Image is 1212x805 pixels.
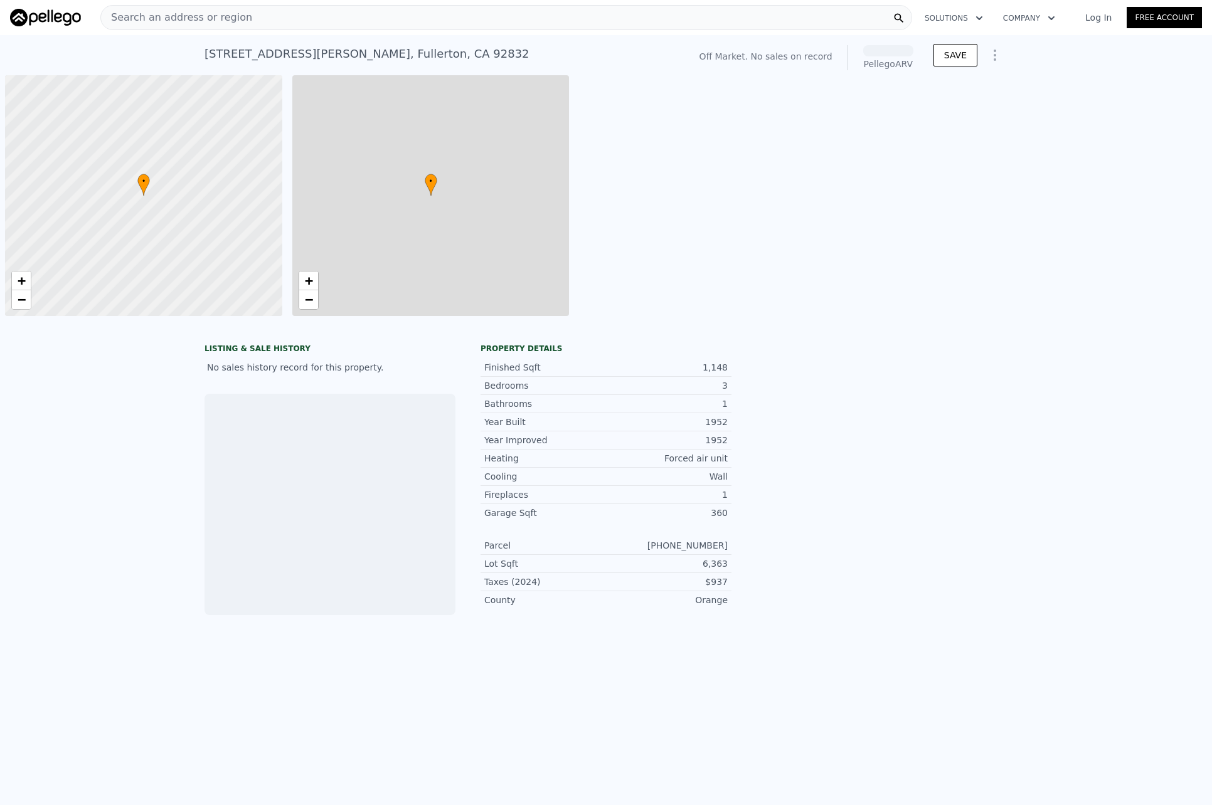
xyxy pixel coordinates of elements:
div: No sales history record for this property. [205,356,455,379]
span: • [137,176,150,187]
span: − [18,292,26,307]
div: 1 [606,397,728,410]
div: Finished Sqft [484,361,606,374]
span: Search an address or region [101,10,252,25]
div: Lot Sqft [484,557,606,570]
a: Log In [1070,11,1127,24]
div: Bedrooms [484,379,606,392]
div: Pellego ARV [863,58,913,70]
div: 360 [606,507,728,519]
div: • [137,174,150,196]
button: Solutions [915,7,993,29]
div: Orange [606,594,728,606]
a: Zoom in [12,271,31,290]
div: Off Market. No sales on record [699,50,832,63]
div: • [425,174,437,196]
div: [PHONE_NUMBER] [606,539,728,552]
div: Cooling [484,470,606,483]
div: 1,148 [606,361,728,374]
div: 1 [606,488,728,501]
span: − [304,292,312,307]
div: Wall [606,470,728,483]
div: LISTING & SALE HISTORY [205,344,455,356]
div: Property details [481,344,731,354]
button: Company [993,7,1065,29]
div: $937 [606,576,728,588]
span: + [304,273,312,288]
button: SAVE [933,44,977,66]
div: County [484,594,606,606]
img: Pellego [10,9,81,26]
button: Show Options [982,43,1007,68]
div: Fireplaces [484,488,606,501]
div: Heating [484,452,606,465]
div: [STREET_ADDRESS][PERSON_NAME] , Fullerton , CA 92832 [205,45,529,63]
img: Pellego [862,721,902,761]
div: 6,363 [606,557,728,570]
span: • [425,176,437,187]
a: Free Account [1127,7,1202,28]
div: Year Built [484,416,606,428]
div: Taxes (2024) [484,576,606,588]
div: Bathrooms [484,397,606,410]
a: Zoom out [12,290,31,309]
div: 3 [606,379,728,392]
a: Zoom out [299,290,318,309]
div: 1952 [606,434,728,446]
div: 1952 [606,416,728,428]
a: Zoom in [299,271,318,290]
div: Year Improved [484,434,606,446]
div: Parcel [484,539,606,552]
div: Forced air unit [606,452,728,465]
span: + [18,273,26,288]
div: Garage Sqft [484,507,606,519]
